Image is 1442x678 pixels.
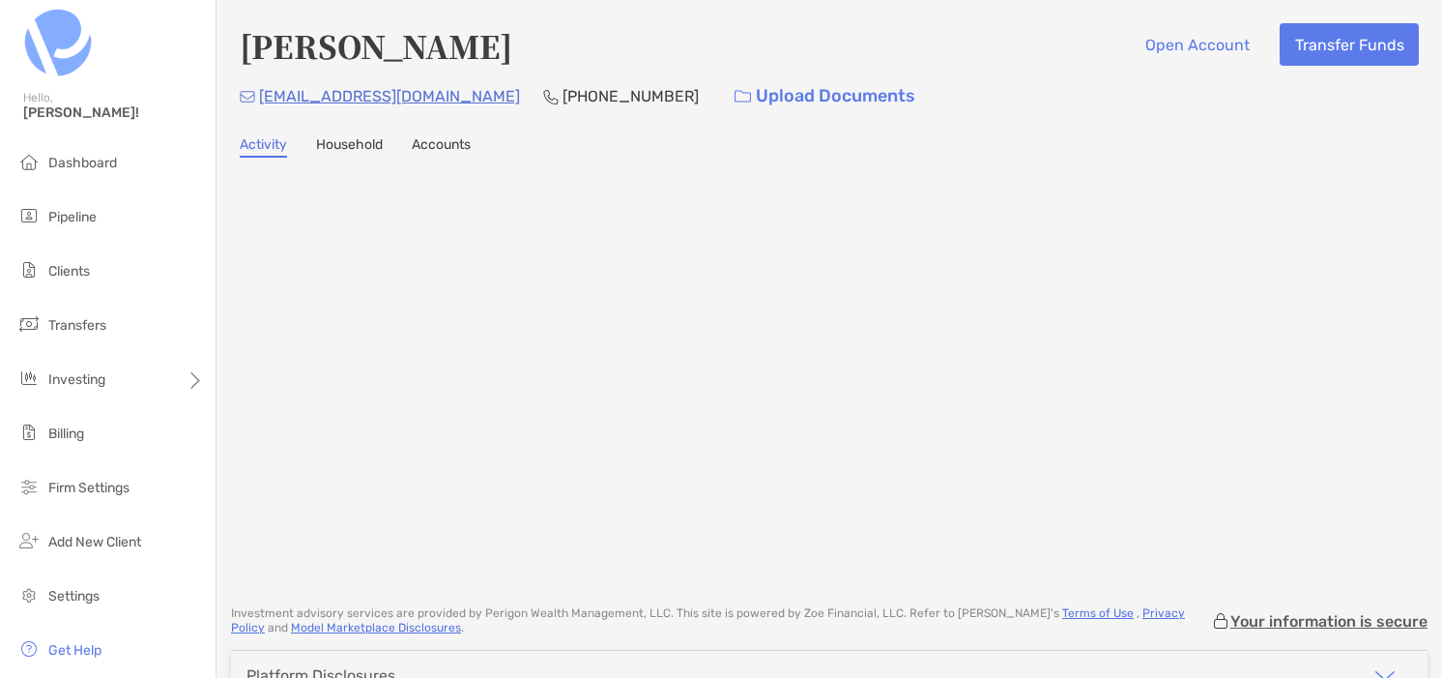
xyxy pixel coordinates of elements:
[240,23,512,68] h4: [PERSON_NAME]
[23,8,93,77] img: Zoe Logo
[48,534,141,550] span: Add New Client
[1280,23,1419,66] button: Transfer Funds
[17,204,41,227] img: pipeline icon
[17,475,41,498] img: firm-settings icon
[17,258,41,281] img: clients icon
[23,104,204,121] span: [PERSON_NAME]!
[48,209,97,225] span: Pipeline
[17,583,41,606] img: settings icon
[17,150,41,173] img: dashboard icon
[316,136,383,158] a: Household
[48,371,105,388] span: Investing
[722,75,928,117] a: Upload Documents
[48,155,117,171] span: Dashboard
[48,263,90,280] span: Clients
[48,588,100,604] span: Settings
[17,637,41,661] img: get-help icon
[562,84,699,108] p: [PHONE_NUMBER]
[1230,612,1428,631] p: Your information is secure
[1062,606,1134,620] a: Terms of Use
[17,529,41,552] img: add_new_client icon
[17,312,41,336] img: transfers icon
[231,606,1211,635] p: Investment advisory services are provided by Perigon Wealth Management, LLC . This site is powere...
[543,89,559,104] img: Phone Icon
[48,317,106,334] span: Transfers
[1130,23,1264,66] button: Open Account
[17,367,41,390] img: investing icon
[412,136,471,158] a: Accounts
[17,421,41,444] img: billing icon
[240,91,255,103] img: Email Icon
[48,426,84,442] span: Billing
[240,136,287,158] a: Activity
[291,621,461,634] a: Model Marketplace Disclosures
[259,84,520,108] p: [EMAIL_ADDRESS][DOMAIN_NAME]
[735,90,751,103] img: button icon
[231,606,1185,634] a: Privacy Policy
[48,642,101,659] span: Get Help
[48,480,130,496] span: Firm Settings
